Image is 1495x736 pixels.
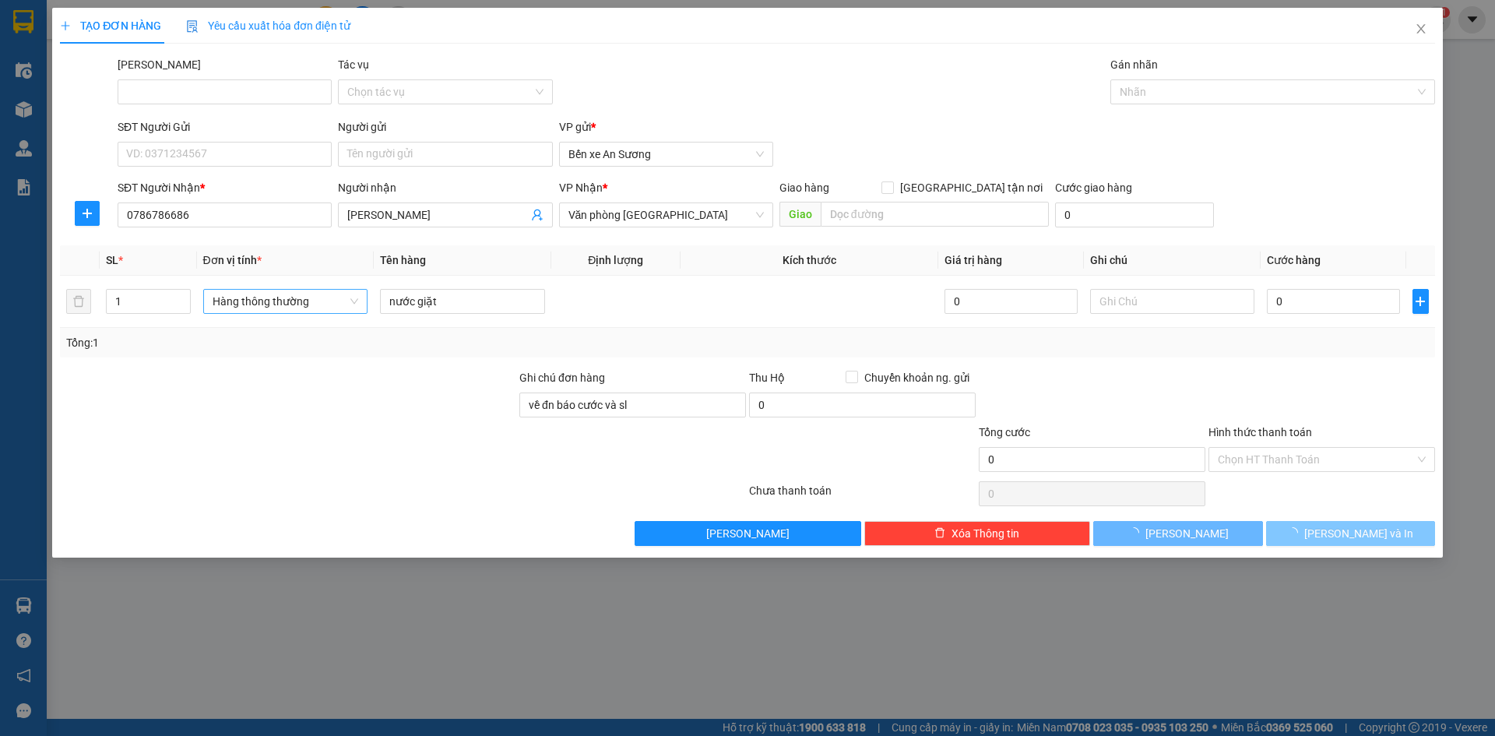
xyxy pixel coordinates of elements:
span: Yêu cầu xuất hóa đơn điện tử [186,19,350,32]
span: Định lượng [588,254,643,266]
button: [PERSON_NAME] và In [1266,521,1435,546]
div: VP gửi [559,118,773,136]
span: Bến xe An Sương [568,143,764,166]
label: Gán nhãn [1110,58,1158,71]
span: TẠO ĐƠN HÀNG [60,19,161,32]
img: logo.jpg [8,8,62,62]
span: Chuyển khoản ng. gửi [858,369,976,386]
span: Giao [779,202,821,227]
span: Thu Hộ [749,372,785,384]
div: Người nhận [338,179,552,196]
span: [PERSON_NAME] và In [1304,525,1413,542]
span: plus [76,207,99,220]
input: 0 [944,289,1077,314]
span: VP Nhận [559,181,603,194]
li: VP Bến xe An Sương [8,66,107,83]
span: plus [1413,295,1428,308]
input: Ghi chú đơn hàng [519,393,746,417]
span: SL [106,254,118,266]
div: SĐT Người Gửi [118,118,332,136]
span: Xóa Thông tin [952,525,1019,542]
label: Cước giao hàng [1055,181,1132,194]
input: Cước giao hàng [1055,202,1214,227]
span: loading [1287,527,1304,538]
span: close [1415,23,1427,35]
div: Tổng: 1 [66,334,577,351]
li: [PERSON_NAME] [8,8,226,37]
label: Tác vụ [338,58,369,71]
span: [PERSON_NAME] [1145,525,1229,542]
b: 19005151, 0707597597 [8,103,73,132]
button: Close [1399,8,1443,51]
label: Hình thức thanh toán [1208,426,1312,438]
span: Giao hàng [779,181,829,194]
label: Mã ĐH [118,58,201,71]
span: Tên hàng [380,254,426,266]
span: Văn phòng Đà Nẵng [568,203,764,227]
div: Chưa thanh toán [747,482,977,509]
span: Tổng cước [979,426,1030,438]
input: Dọc đường [821,202,1049,227]
div: SĐT Người Nhận [118,179,332,196]
span: phone [8,104,19,114]
span: delete [934,527,945,540]
li: VP Văn phòng [GEOGRAPHIC_DATA] [107,66,207,118]
span: user-add [531,209,543,221]
span: Kích thước [783,254,836,266]
button: [PERSON_NAME] [635,521,861,546]
span: Cước hàng [1267,254,1321,266]
button: [PERSON_NAME] [1093,521,1262,546]
input: Ghi Chú [1090,289,1255,314]
button: delete [66,289,91,314]
span: [PERSON_NAME] [706,525,790,542]
b: Ql 22, Bà Điểm [21,86,93,98]
button: plus [75,201,100,226]
button: deleteXóa Thông tin [864,521,1091,546]
span: Hàng thông thường [213,290,359,313]
input: VD: Bàn, Ghế [380,289,545,314]
span: loading [1128,527,1145,538]
span: plus [60,20,71,31]
label: Ghi chú đơn hàng [519,372,605,384]
button: plus [1412,289,1429,314]
th: Ghi chú [1084,245,1261,276]
img: icon [186,20,199,33]
input: Mã ĐH [118,79,332,104]
div: Người gửi [338,118,552,136]
span: Đơn vị tính [203,254,262,266]
span: [GEOGRAPHIC_DATA] tận nơi [894,179,1049,196]
span: Giá trị hàng [944,254,1002,266]
span: environment [8,86,19,97]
